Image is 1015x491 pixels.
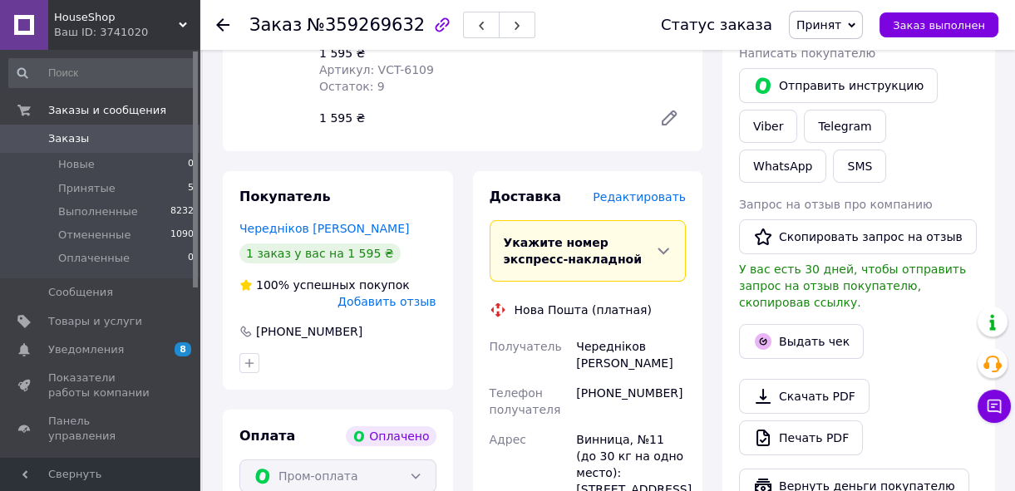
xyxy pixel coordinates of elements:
span: Артикул: VCT-6109 [319,63,434,76]
a: Печать PDF [739,420,863,455]
div: успешных покупок [239,277,410,293]
span: Оплата [239,428,295,444]
span: Остаток: 9 [319,80,385,93]
span: 0 [188,157,194,172]
a: Чередніков [PERSON_NAME] [239,222,409,235]
span: Заказ выполнен [893,19,985,32]
a: Редактировать [653,101,686,135]
span: Написать покупателю [739,47,875,60]
span: Выполненные [58,204,138,219]
button: Чат с покупателем [978,390,1011,423]
span: Новые [58,157,95,172]
a: Скачать PDF [739,379,870,414]
span: Получатель [490,340,562,353]
button: Отправить инструкцию [739,68,938,103]
div: Оплачено [346,426,436,446]
span: Добавить отзыв [338,295,436,308]
button: Скопировать запрос на отзыв [739,219,977,254]
button: Заказ выполнен [880,12,998,37]
span: Запрос на отзыв про компанию [739,198,933,211]
span: Панель управления [48,414,154,444]
span: Заказ [249,15,302,35]
button: SMS [833,150,886,183]
div: 1 595 ₴ [313,106,646,130]
div: 1 заказ у вас на 1 595 ₴ [239,243,401,263]
span: 1090 [170,228,194,243]
span: Принятые [58,181,116,196]
a: Telegram [804,110,885,143]
div: Вернуться назад [216,17,229,33]
div: Нова Пошта (платная) [510,302,656,318]
span: У вас есть 30 дней, чтобы отправить запрос на отзыв покупателю, скопировав ссылку. [739,263,966,309]
span: 5 [188,181,194,196]
span: 8 [175,342,191,356]
span: Уведомления [48,342,124,357]
span: HouseShop [54,10,179,25]
span: Редактировать [593,190,686,204]
span: Заказы и сообщения [48,103,166,118]
span: Оплаченные [58,251,130,266]
span: Доставка [490,189,562,204]
input: Поиск [8,58,195,88]
span: 0 [188,251,194,266]
button: Выдать чек [739,324,864,359]
div: [PHONE_NUMBER] [254,323,364,340]
div: 1 595 ₴ [319,45,496,61]
span: Товары и услуги [48,314,142,329]
span: Укажите номер экспресс-накладной [504,236,642,266]
a: Viber [739,110,797,143]
span: Принят [796,18,841,32]
span: Телефон получателя [490,386,561,416]
span: №359269632 [307,15,425,35]
span: Заказы [48,131,89,146]
span: Адрес [490,433,526,446]
span: Показатели работы компании [48,371,154,400]
a: WhatsApp [739,150,826,183]
div: Ваш ID: 3741020 [54,25,200,40]
div: Чередніков [PERSON_NAME] [573,331,689,378]
div: Статус заказа [661,17,772,33]
span: 100% [256,278,289,292]
div: [PHONE_NUMBER] [573,378,689,425]
span: 8232 [170,204,194,219]
span: Сообщения [48,285,113,300]
span: Отмененные [58,228,131,243]
span: Покупатель [239,189,330,204]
